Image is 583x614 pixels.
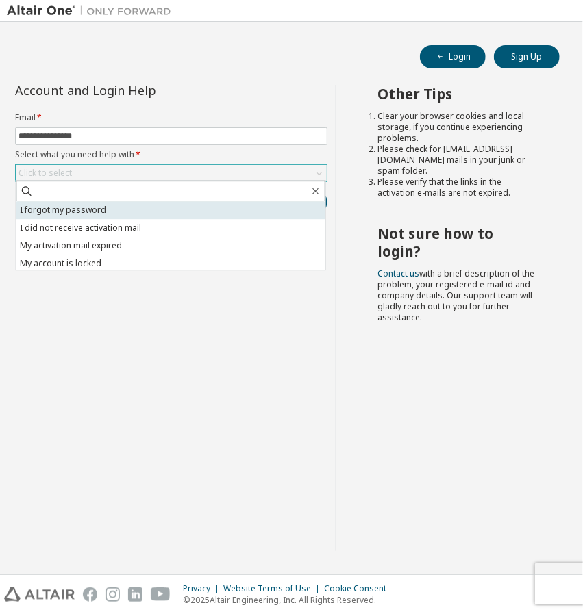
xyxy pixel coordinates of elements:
a: Contact us [377,268,419,279]
p: © 2025 Altair Engineering, Inc. All Rights Reserved. [183,594,395,606]
label: Email [15,112,327,123]
label: Select what you need help with [15,149,327,160]
div: Account and Login Help [15,85,265,96]
div: Website Terms of Use [223,583,324,594]
li: Clear your browser cookies and local storage, if you continue experiencing problems. [377,111,535,144]
img: linkedin.svg [128,587,142,602]
div: Click to select [18,168,72,179]
div: Cookie Consent [324,583,395,594]
img: altair_logo.svg [4,587,75,602]
li: I forgot my password [16,201,325,219]
img: Altair One [7,4,178,18]
h2: Not sure how to login? [377,225,535,261]
button: Sign Up [494,45,560,68]
li: Please verify that the links in the activation e-mails are not expired. [377,177,535,199]
h2: Other Tips [377,85,535,103]
li: Please check for [EMAIL_ADDRESS][DOMAIN_NAME] mails in your junk or spam folder. [377,144,535,177]
img: youtube.svg [151,587,171,602]
img: instagram.svg [106,587,120,602]
span: with a brief description of the problem, your registered e-mail id and company details. Our suppo... [377,268,534,323]
img: facebook.svg [83,587,97,602]
div: Click to select [16,165,327,181]
div: Privacy [183,583,223,594]
button: Login [420,45,486,68]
